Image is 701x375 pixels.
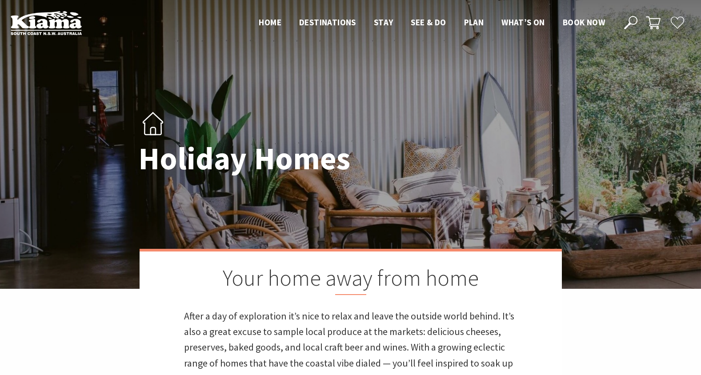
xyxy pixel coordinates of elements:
span: Stay [374,17,393,28]
span: Plan [464,17,484,28]
span: See & Do [411,17,446,28]
span: Destinations [299,17,356,28]
span: Home [259,17,281,28]
h1: Holiday Homes [139,142,390,176]
span: What’s On [501,17,545,28]
img: Kiama Logo [11,11,82,35]
nav: Main Menu [250,16,614,30]
span: Book now [563,17,605,28]
h2: Your home away from home [184,265,517,295]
